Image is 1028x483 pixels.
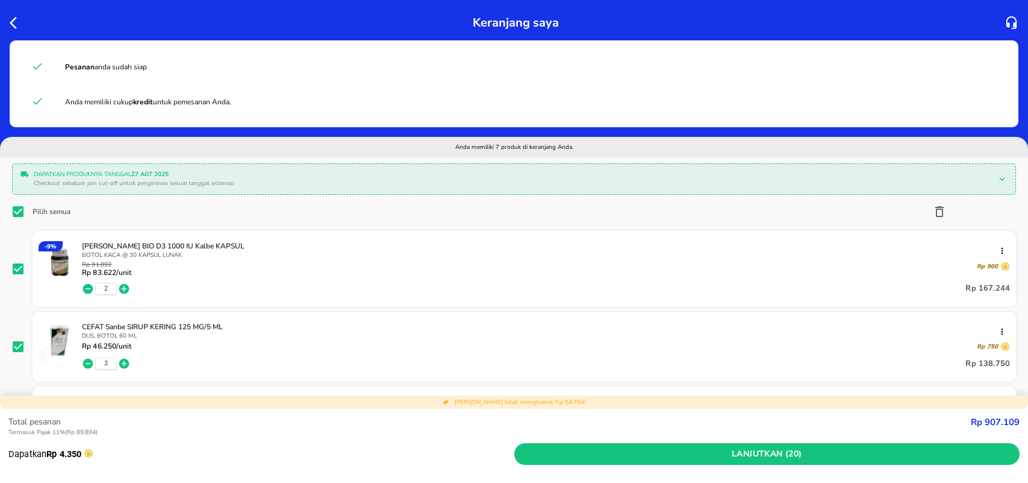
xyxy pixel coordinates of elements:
[46,449,81,459] strong: Rp 4.350
[34,179,989,188] p: Checkout sebelum jam cut-off untuk pengiriman sesuai tanggal estimasi
[39,241,63,251] div: - 9 %
[65,97,231,107] span: Anda memiliki cukup untuk pemesanan Anda.
[82,322,1000,332] p: CEFAT Sanbe SIRUP KERING 125 MG/5 ML
[39,241,78,281] img: BLACKMORES BIO D3 1000 IU Kalbe KAPSUL
[82,262,131,268] p: Rp 91.892
[104,359,108,368] button: 3
[514,443,1020,466] button: Lanjutkan (20)
[82,268,131,277] p: Rp 83.622 /unit
[39,322,78,362] img: CEFAT Sanbe SIRUP KERING 125 MG/5 ML
[965,356,1010,371] p: Rp 138.750
[65,62,147,72] span: anda sudah siap
[971,416,1020,428] strong: Rp 907.109
[16,167,1012,191] div: Dapatkan produknya tanggal27 Agt 2025Checkout sebelum jam cut-off untuk pengiriman sesuai tanggal...
[133,97,153,107] strong: kredit
[82,251,1010,259] p: BOTOL KACA @ 30 KAPSUL LUNAK
[33,207,70,216] div: Pilih semua
[443,399,450,406] img: total discount
[977,262,998,271] p: Rp 900
[8,428,971,437] p: Termasuk Pajak 11% ( Rp 89.894 )
[131,170,169,178] b: 27 Agt 2025
[82,241,1000,251] p: [PERSON_NAME] BIO D3 1000 IU Kalbe KAPSUL
[82,342,131,350] p: Rp 46.250 /unit
[34,170,989,179] p: Dapatkan produknya tanggal
[82,332,1010,340] p: DUS, BOTOL 60 ML
[519,447,1015,462] span: Lanjutkan (20)
[977,343,998,351] p: Rp 750
[473,12,559,33] p: Keranjang saya
[8,447,514,461] p: Dapatkan
[8,415,971,428] p: Total pesanan
[65,62,95,72] strong: Pesanan
[965,282,1010,296] p: Rp 167.244
[104,285,108,293] button: 2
